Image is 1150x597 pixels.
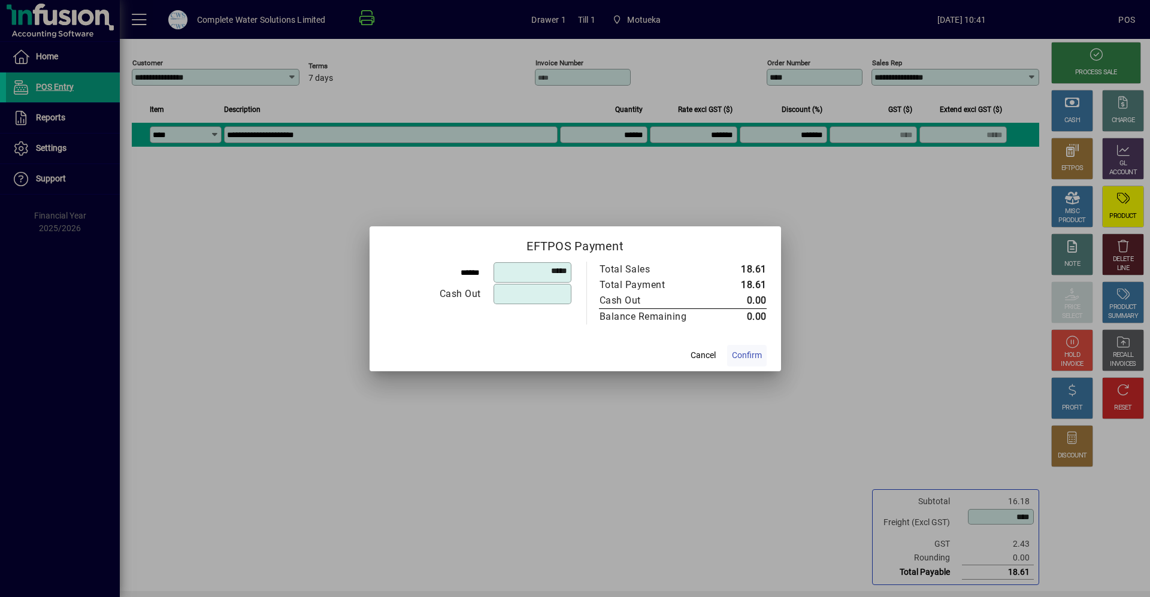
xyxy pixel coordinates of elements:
[732,349,762,362] span: Confirm
[712,277,767,293] td: 18.61
[600,293,700,308] div: Cash Out
[599,277,712,293] td: Total Payment
[691,349,716,362] span: Cancel
[600,310,700,324] div: Balance Remaining
[684,345,722,366] button: Cancel
[712,293,767,309] td: 0.00
[727,345,767,366] button: Confirm
[385,287,481,301] div: Cash Out
[370,226,781,261] h2: EFTPOS Payment
[599,262,712,277] td: Total Sales
[712,308,767,325] td: 0.00
[712,262,767,277] td: 18.61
